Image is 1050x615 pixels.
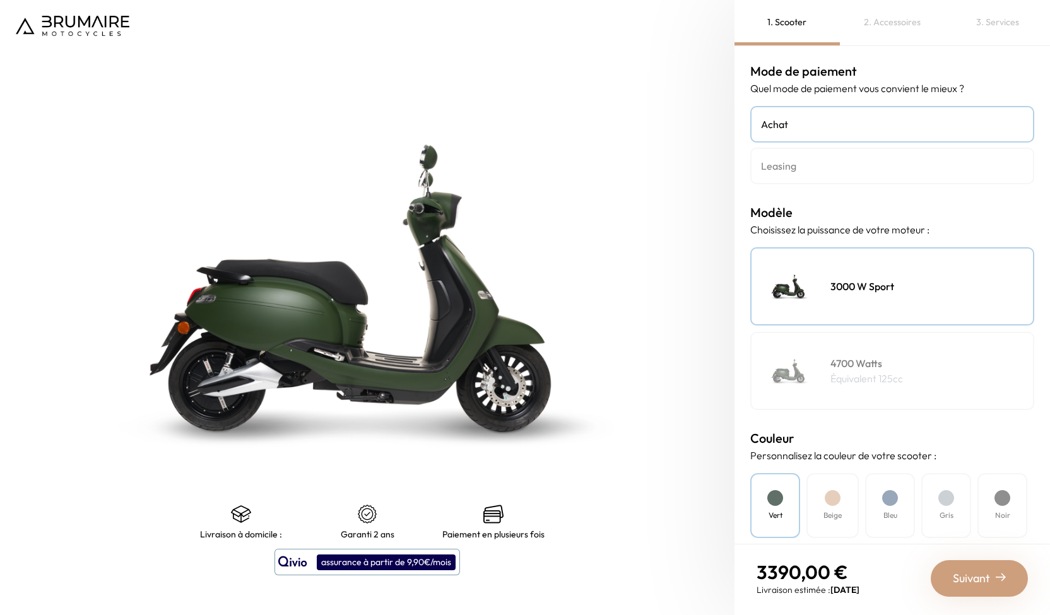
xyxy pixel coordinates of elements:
h4: Gris [940,510,953,521]
span: [DATE] [830,584,859,595]
img: credit-cards.png [483,504,504,524]
h4: Beige [823,510,842,521]
div: assurance à partir de 9,90€/mois [317,554,456,570]
p: Choisissez la puissance de votre moteur : [750,222,1034,237]
h4: Vert [769,510,782,521]
h4: Noir [995,510,1010,521]
p: Équivalent 125cc [830,371,903,386]
img: Logo de Brumaire [16,16,129,36]
p: Quel mode de paiement vous convient le mieux ? [750,81,1034,96]
span: Suivant [953,570,990,587]
span: 3390,00 € [757,560,848,584]
button: assurance à partir de 9,90€/mois [274,549,460,575]
p: Personnalisez la couleur de votre scooter : [750,448,1034,463]
h3: Modèle [750,203,1034,222]
img: shipping.png [231,504,251,524]
a: Leasing [750,148,1034,184]
p: Paiement en plusieurs fois [442,529,545,539]
img: right-arrow-2.png [996,572,1006,582]
p: Livraison estimée : [757,583,859,596]
img: Scooter [758,339,821,402]
p: Garanti 2 ans [341,529,394,539]
img: logo qivio [278,554,307,570]
h4: Achat [761,117,1023,132]
img: certificat-de-garantie.png [357,504,377,524]
p: Livraison à domicile : [200,529,282,539]
h3: Mode de paiement [750,62,1034,81]
h4: Bleu [883,510,897,521]
h4: 4700 Watts [830,356,903,371]
h3: Couleur [750,429,1034,448]
h4: 3000 W Sport [830,279,894,294]
h4: Leasing [761,158,1023,173]
img: Scooter [758,255,821,318]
